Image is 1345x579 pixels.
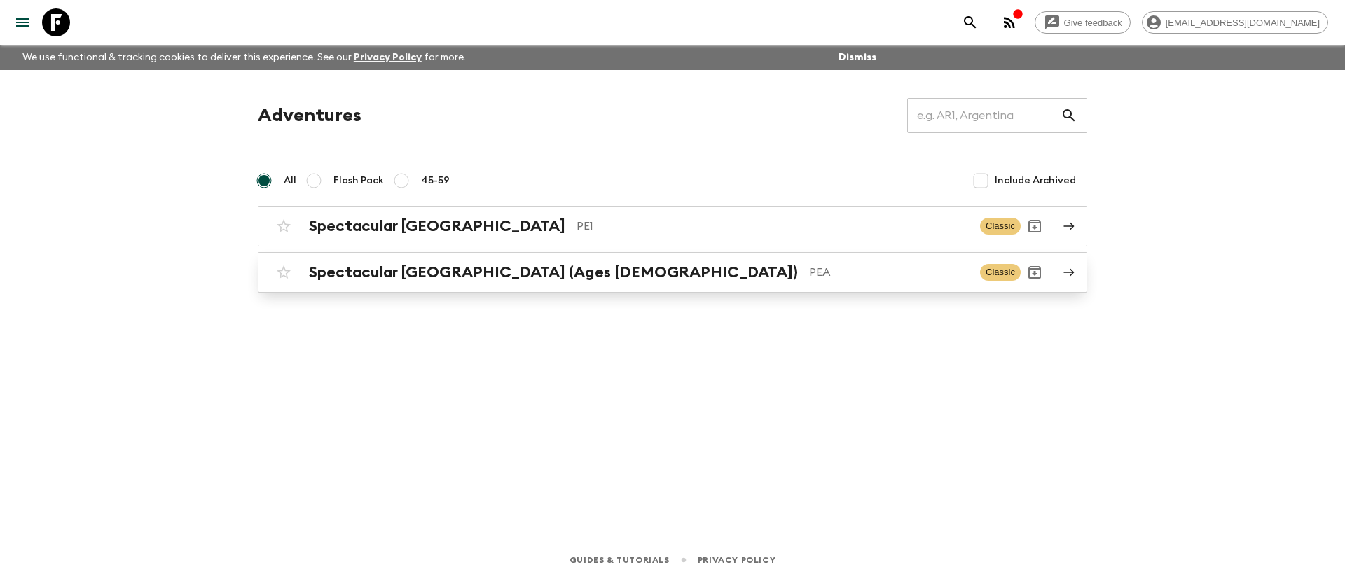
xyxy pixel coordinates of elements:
[980,264,1021,281] span: Classic
[17,45,471,70] p: We use functional & tracking cookies to deliver this experience. See our for more.
[995,174,1076,188] span: Include Archived
[577,218,969,235] p: PE1
[284,174,296,188] span: All
[1158,18,1327,28] span: [EMAIL_ADDRESS][DOMAIN_NAME]
[698,552,775,568] a: Privacy Policy
[1021,212,1049,240] button: Archive
[956,8,984,36] button: search adventures
[258,252,1087,293] a: Spectacular [GEOGRAPHIC_DATA] (Ages [DEMOGRAPHIC_DATA])PEAClassicArchive
[570,552,670,568] a: Guides & Tutorials
[1056,18,1130,28] span: Give feedback
[421,174,450,188] span: 45-59
[8,8,36,36] button: menu
[309,263,798,281] h2: Spectacular [GEOGRAPHIC_DATA] (Ages [DEMOGRAPHIC_DATA])
[354,53,422,62] a: Privacy Policy
[980,218,1021,235] span: Classic
[1142,11,1328,34] div: [EMAIL_ADDRESS][DOMAIN_NAME]
[1021,258,1049,286] button: Archive
[1035,11,1131,34] a: Give feedback
[258,102,361,130] h1: Adventures
[809,264,969,281] p: PEA
[333,174,384,188] span: Flash Pack
[309,217,565,235] h2: Spectacular [GEOGRAPHIC_DATA]
[835,48,880,67] button: Dismiss
[258,206,1087,246] a: Spectacular [GEOGRAPHIC_DATA]PE1ClassicArchive
[907,96,1061,135] input: e.g. AR1, Argentina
